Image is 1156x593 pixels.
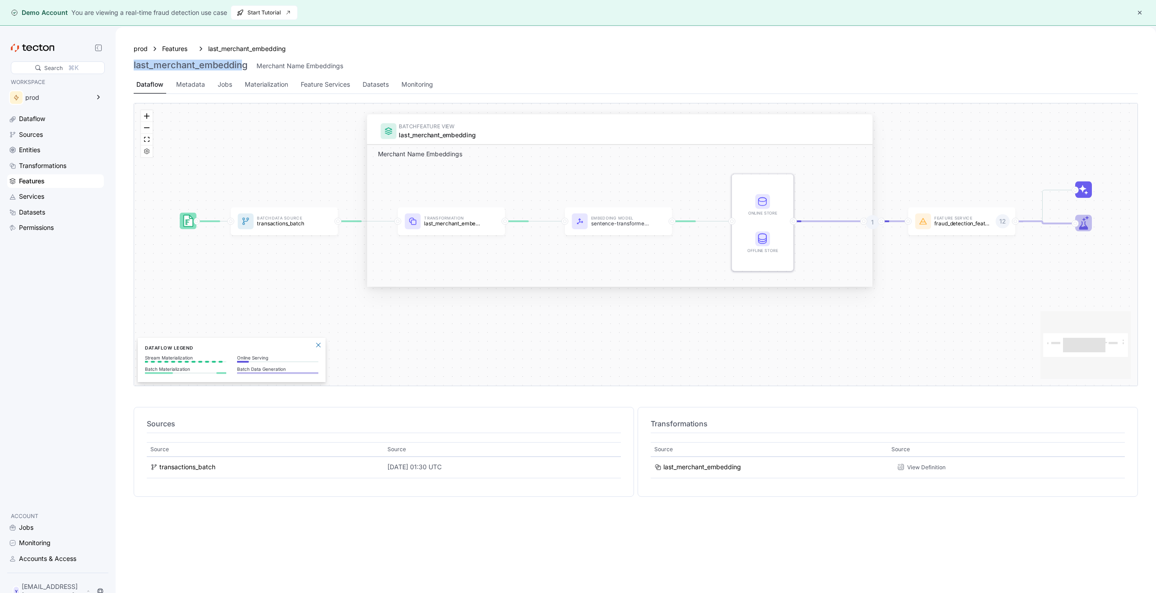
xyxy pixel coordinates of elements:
div: Dataflow [136,79,163,89]
div: Datasets [19,207,45,217]
div: Sources [19,130,43,140]
a: Jobs [7,521,104,534]
a: Entities [7,143,104,157]
p: Transformation [424,217,482,220]
a: BatchData Sourcetransactions_batch [231,207,338,235]
div: Metadata [176,79,205,89]
a: Monitoring [7,536,104,550]
button: Start Tutorial [231,5,298,20]
div: React Flow controls [141,110,153,157]
div: Embedding Modelsentence-transformers/all-MiniLM-L6-v2 [565,207,672,235]
div: Features [19,176,45,186]
div: Datasets [363,79,389,89]
button: fit view [141,134,153,145]
p: Source [150,445,169,454]
div: ⌘K [68,63,79,73]
a: Transformationlast_merchant_embedding [398,207,505,235]
p: Batch Data Generation [237,366,318,372]
div: Jobs [218,79,232,89]
button: zoom out [141,122,153,134]
div: Offline Store [745,232,780,254]
h4: Sources [147,418,621,429]
div: Entities [19,145,40,155]
p: ACCOUNT [11,512,100,521]
a: last_merchant_embedding [208,44,286,54]
div: BATCHFEATURE VIEWlast_merchant_embeddingMerchant Name Embeddings [367,159,873,331]
p: Online Serving [237,355,318,360]
div: View Definition [891,461,954,473]
a: last_merchant_embedding [654,462,884,472]
g: Edge from featureService:fraud_detection_feature_service:v2 to Trainer_featureService:fraud_detec... [1012,221,1073,224]
div: Feature Services [301,79,350,89]
div: prod [25,94,89,101]
div: Permissions [19,223,54,233]
a: Sources [7,128,104,141]
div: Materialization [245,79,288,89]
span: Start Tutorial [237,6,292,19]
button: Close Legend Panel [313,340,324,350]
p: Source [387,445,406,454]
a: Permissions [7,221,104,234]
p: sentence-transformers/all-MiniLM-L6-v2 [591,220,649,226]
div: transactions_batch [159,462,215,472]
div: Search [44,64,63,72]
div: You are viewing a real-time fraud detection use case [71,8,227,18]
a: Features [162,44,194,54]
div: last_merchant_embedding [399,131,862,140]
div: Monitoring [401,79,433,89]
div: 12 [996,215,1010,229]
p: Stream Materialization [145,355,226,360]
div: Online Store [745,194,780,217]
div: Offline Store [745,247,780,254]
a: transactions_batch [150,462,380,472]
a: Accounts & Access [7,552,104,565]
p: Batch Data Source [257,217,315,220]
h6: Dataflow Legend [145,344,318,351]
p: Merchant Name Embeddings [378,149,862,159]
a: Features [7,174,104,188]
div: [DATE] 01:30 UTC [387,462,617,472]
a: Feature Servicefraud_detection_feature_service:v212 [908,207,1016,235]
div: BATCH FEATURE VIEW [399,122,862,131]
div: Accounts & Access [19,554,76,564]
div: Online Store [745,210,780,217]
a: Transformations [7,159,104,173]
p: Source [891,445,910,454]
div: Dataflow [19,114,45,124]
p: Batch Materialization [145,366,226,372]
div: Services [19,191,44,201]
div: Transformations [19,161,66,171]
p: transactions_batch [257,220,315,226]
p: last_merchant_embedding [424,220,482,226]
p: Source [654,445,673,454]
div: 1 [866,215,880,229]
a: Datasets [7,205,104,219]
a: Services [7,190,104,203]
p: WORKSPACE [11,78,100,87]
g: Edge from featureService:fraud_detection_feature_service:v2 to Inference_featureService:fraud_det... [1012,190,1073,221]
div: Jobs [19,523,33,532]
div: View Definition [907,463,946,472]
button: zoom in [141,110,153,122]
div: Monitoring [19,538,51,548]
div: Demo Account [11,8,68,17]
div: last_merchant_embedding [663,462,741,472]
h3: last_merchant_embedding [134,60,247,70]
div: Search⌘K [11,61,105,74]
h4: Transformations [651,418,1125,429]
div: 1 [872,207,890,221]
p: fraud_detection_feature_service:v2 [934,220,992,226]
a: prod [134,44,148,54]
p: Feature Service [934,217,992,220]
a: Dataflow [7,112,104,126]
div: Merchant Name Embeddings [256,61,343,70]
p: Embedding Model [591,217,649,220]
